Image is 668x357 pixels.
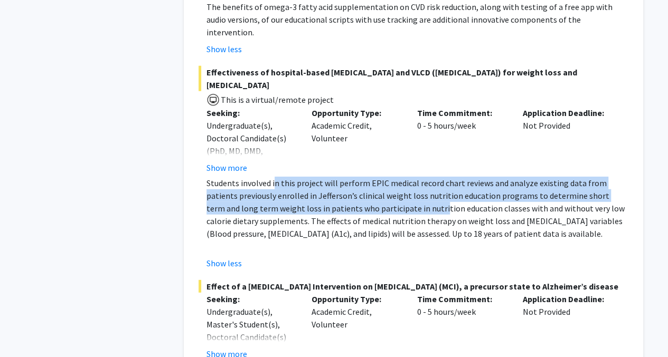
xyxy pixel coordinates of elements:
span: Effectiveness of hospital-based [MEDICAL_DATA] and VLCD ([MEDICAL_DATA]) for weight loss and [MED... [199,66,628,91]
p: Time Commitment: [417,293,507,305]
button: Show less [206,257,242,269]
p: Application Deadline: [523,293,613,305]
span: Effect of a [MEDICAL_DATA] Intervention on [MEDICAL_DATA] (MCI), a precursor state to Alzheimer’s... [199,280,628,293]
span: This is a virtual/remote project [220,94,334,105]
div: Academic Credit, Volunteer [304,107,409,174]
div: Not Provided [515,107,620,174]
iframe: Chat [8,310,45,349]
button: Show less [206,43,242,55]
p: Application Deadline: [523,107,613,119]
p: Students involved in this project will perform EPIC medical record chart reviews and analyze exis... [206,177,628,240]
p: Opportunity Type: [312,293,401,305]
button: Show more [206,161,247,174]
p: Opportunity Type: [312,107,401,119]
div: 0 - 5 hours/week [409,107,515,174]
p: Seeking: [206,293,296,305]
div: Undergraduate(s), Doctoral Candidate(s) (PhD, MD, DMD, PharmD, etc.) [206,119,296,170]
p: The benefits of omega-3 fatty acid supplementation on CVD risk reduction, along with testing of a... [206,1,628,38]
p: Seeking: [206,107,296,119]
p: Time Commitment: [417,107,507,119]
